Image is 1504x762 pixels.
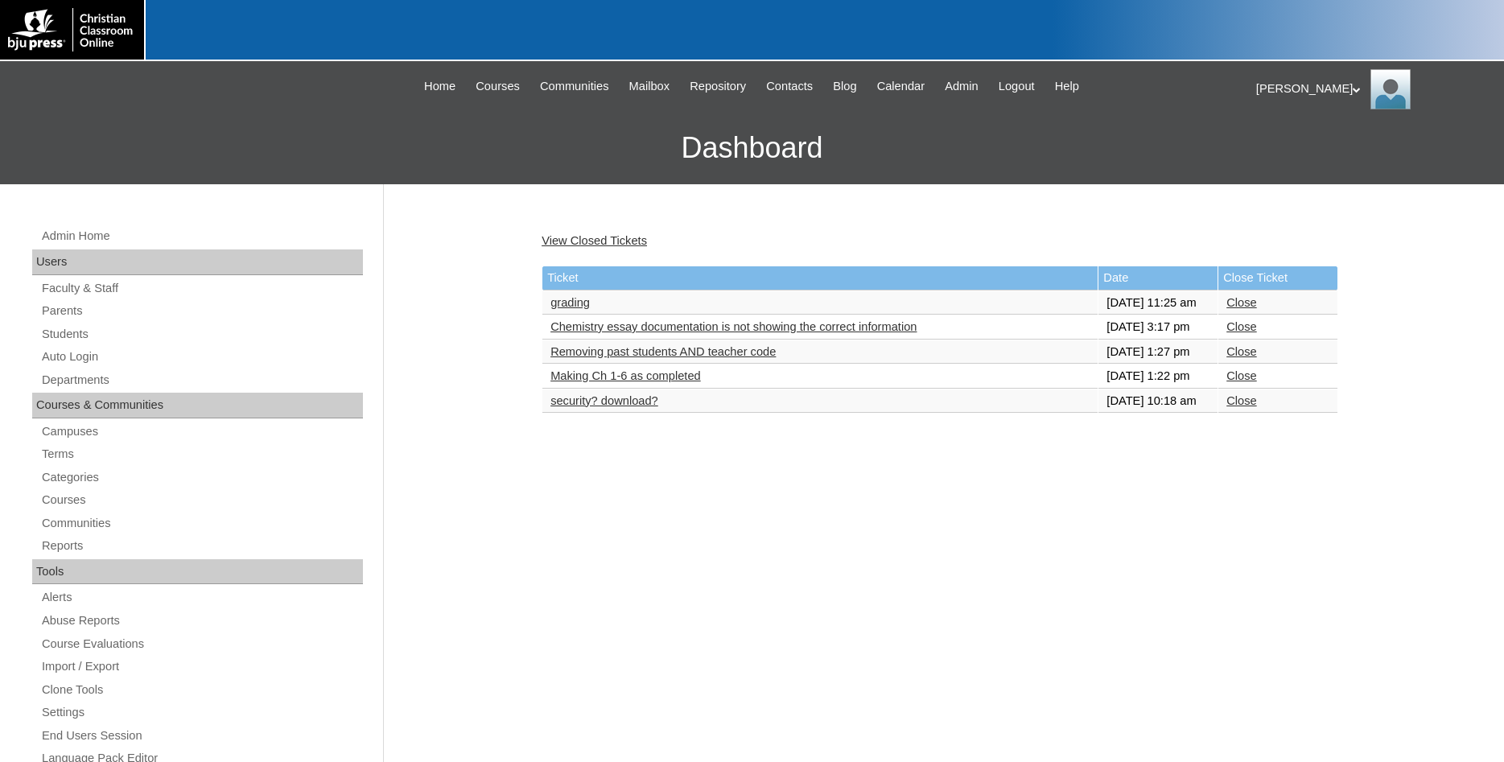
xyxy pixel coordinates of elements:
[621,77,678,96] a: Mailbox
[8,8,136,51] img: logo-white.png
[1098,291,1218,315] td: [DATE] 11:25 am
[40,726,363,746] a: End Users Session
[40,301,363,321] a: Parents
[1098,315,1218,340] td: [DATE] 3:17 pm
[1226,345,1256,358] a: Close
[40,536,363,556] a: Reports
[476,77,520,96] span: Courses
[1098,340,1218,365] td: [DATE] 1:27 pm
[40,324,363,344] a: Students
[1370,69,1411,109] img: Jonelle Rodriguez
[40,226,363,246] a: Admin Home
[542,234,647,247] a: View Closed Tickets
[766,77,813,96] span: Contacts
[32,559,363,585] div: Tools
[1226,296,1256,309] a: Close
[991,77,1043,96] a: Logout
[40,278,363,299] a: Faculty & Staff
[1098,389,1218,414] td: [DATE] 10:18 am
[40,467,363,488] a: Categories
[40,490,363,510] a: Courses
[40,657,363,677] a: Import / Export
[1098,266,1218,290] td: Date
[550,394,658,407] a: security? download?
[1226,394,1256,407] a: Close
[40,422,363,442] a: Campuses
[550,345,776,358] a: Removing past students AND teacher code
[945,77,979,96] span: Admin
[1218,266,1337,290] td: Close Ticket
[1047,77,1087,96] a: Help
[540,77,609,96] span: Communities
[40,611,363,631] a: Abuse Reports
[550,369,701,382] a: Making Ch 1-6 as completed
[999,77,1035,96] span: Logout
[869,77,933,96] a: Calendar
[629,77,670,96] span: Mailbox
[682,77,754,96] a: Repository
[40,513,363,533] a: Communities
[40,347,363,367] a: Auto Login
[32,249,363,275] div: Users
[690,77,746,96] span: Repository
[542,266,1098,290] td: Ticket
[40,634,363,654] a: Course Evaluations
[40,370,363,390] a: Departments
[877,77,925,96] span: Calendar
[1226,369,1256,382] a: Close
[424,77,455,96] span: Home
[550,320,917,333] a: Chemistry essay documentation is not showing the correct information
[40,702,363,723] a: Settings
[468,77,528,96] a: Courses
[825,77,864,96] a: Blog
[833,77,856,96] span: Blog
[1226,320,1256,333] a: Close
[40,680,363,700] a: Clone Tools
[40,444,363,464] a: Terms
[40,587,363,608] a: Alerts
[937,77,987,96] a: Admin
[1256,69,1488,109] div: [PERSON_NAME]
[532,77,617,96] a: Communities
[1055,77,1079,96] span: Help
[550,296,590,309] a: grading
[758,77,821,96] a: Contacts
[1098,365,1218,389] td: [DATE] 1:22 pm
[32,393,363,418] div: Courses & Communities
[8,112,1496,184] h3: Dashboard
[416,77,464,96] a: Home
